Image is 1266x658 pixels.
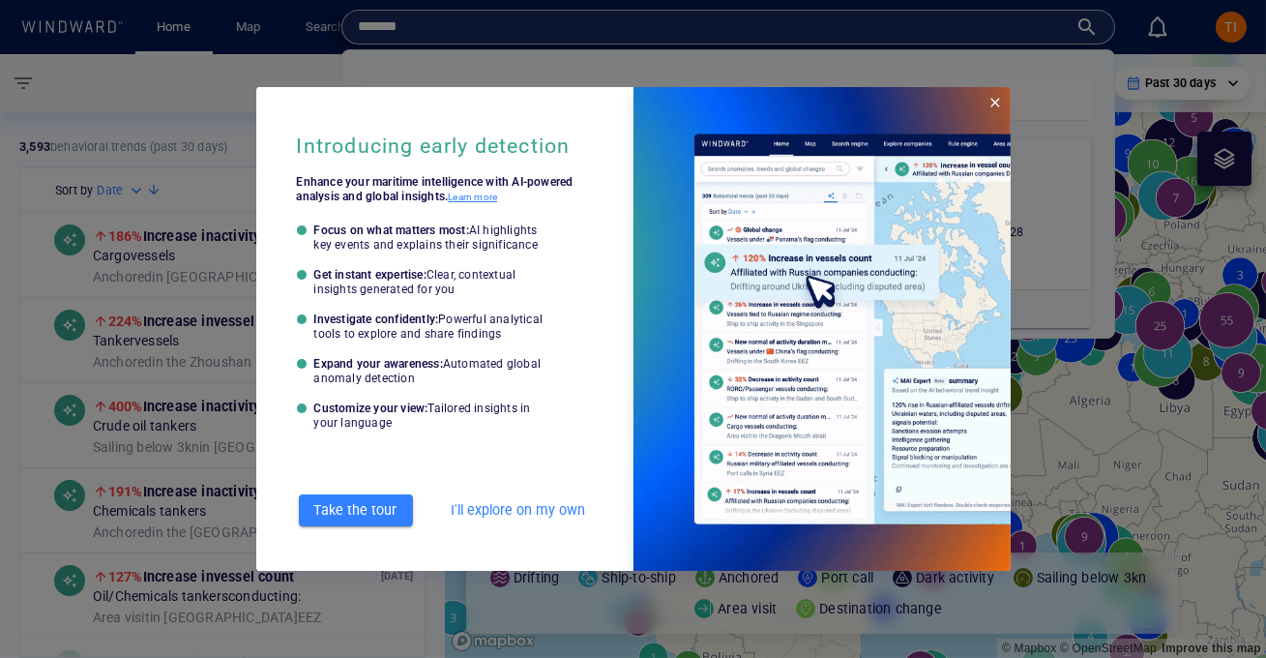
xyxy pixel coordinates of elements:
p: Investigate confidently: [314,313,550,342]
p: Focus on what matters most: [314,224,550,253]
p: Enhance your maritime intelligence with AI-powered analysis and global insights. [297,175,593,204]
p: Automated global anomaly detection [314,357,542,385]
h5: Introducing early detection [297,134,571,160]
span: I'll explore on my own [452,498,586,523]
p: AI highlights key events and explains their significance [314,224,538,252]
p: Expand your awareness: [314,357,550,386]
p: Powerful analytical tools to explore and share findings [314,313,544,341]
button: Take the tour [299,494,413,526]
button: Close [980,87,1011,118]
a: Learn more [448,192,497,204]
p: Clear, contextual insights generated for you [314,268,516,296]
span: Take the tour [309,498,403,523]
iframe: Chat [1184,571,1251,643]
button: I'll explore on my own [444,493,594,528]
p: Get instant expertise: [314,268,550,297]
p: Customize your view: [314,402,550,431]
p: Tailored insights in your language [314,402,531,430]
img: earlyDetectionWelcomeGif.387a206c.gif [633,87,1012,571]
